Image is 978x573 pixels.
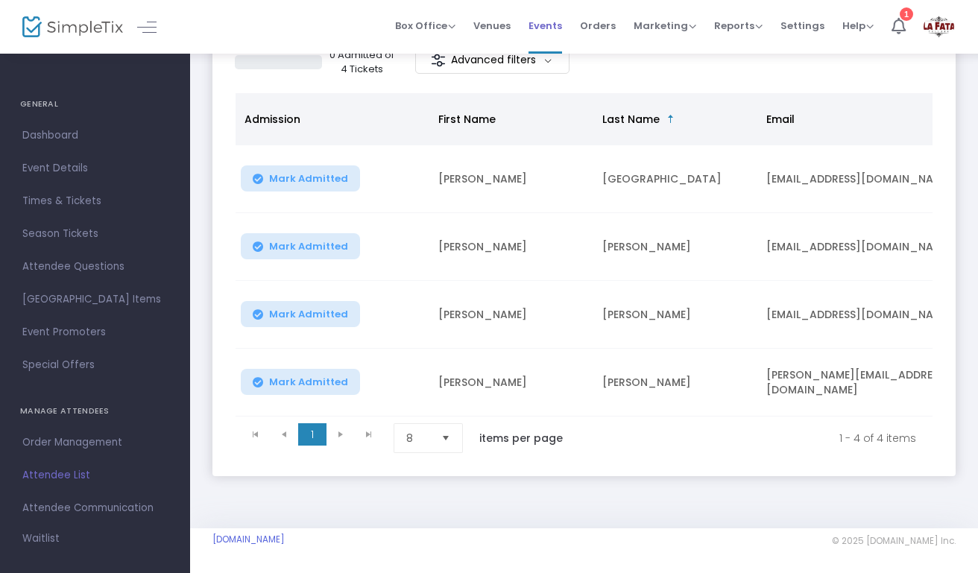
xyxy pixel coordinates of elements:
div: 1 [900,7,913,21]
span: Email [766,112,795,127]
button: Mark Admitted [241,233,360,259]
td: [PERSON_NAME] [429,213,593,281]
span: Page 1 [298,423,326,446]
span: © 2025 [DOMAIN_NAME] Inc. [832,535,956,547]
td: [PERSON_NAME] [429,145,593,213]
h4: MANAGE ATTENDEES [20,396,170,426]
td: [PERSON_NAME] [593,349,757,417]
span: Admission [245,112,300,127]
span: Event Details [22,159,168,178]
span: Orders [580,7,616,45]
span: Attendee Questions [22,257,168,276]
p: 0 Admitted of 4 Tickets [328,48,395,77]
span: Marketing [634,19,696,33]
span: Sortable [665,113,677,125]
span: Mark Admitted [269,173,348,185]
span: Times & Tickets [22,191,168,211]
span: Reports [714,19,763,33]
img: filter [431,53,446,68]
td: [PERSON_NAME] [429,349,593,417]
label: items per page [479,431,563,446]
span: Order Management [22,433,168,452]
button: Mark Admitted [241,165,360,191]
button: Mark Admitted [241,301,360,327]
span: Event Promoters [22,323,168,342]
h4: GENERAL [20,89,170,119]
button: Mark Admitted [241,369,360,395]
div: Data table [236,93,933,417]
span: Events [529,7,562,45]
span: Mark Admitted [269,308,348,320]
span: Attendee Communication [22,498,168,518]
span: Help [842,19,874,33]
m-button: Advanced filters [415,46,570,74]
span: Venues [473,7,511,45]
td: [PERSON_NAME] [429,281,593,349]
span: Special Offers [22,355,168,375]
td: [GEOGRAPHIC_DATA] [593,145,757,213]
span: 8 [406,431,429,446]
span: Box Office [395,19,455,33]
span: Dashboard [22,126,168,145]
span: Settings [780,7,824,45]
td: [PERSON_NAME] [593,213,757,281]
span: Mark Admitted [269,376,348,388]
span: Waitlist [22,531,60,546]
span: First Name [438,112,496,127]
a: [DOMAIN_NAME] [212,534,285,545]
button: Select [435,424,456,452]
kendo-pager-info: 1 - 4 of 4 items [594,423,916,453]
span: Last Name [602,112,660,127]
span: Attendee List [22,466,168,485]
span: Season Tickets [22,224,168,244]
span: [GEOGRAPHIC_DATA] Items [22,290,168,309]
td: [PERSON_NAME] [593,281,757,349]
span: Mark Admitted [269,241,348,253]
